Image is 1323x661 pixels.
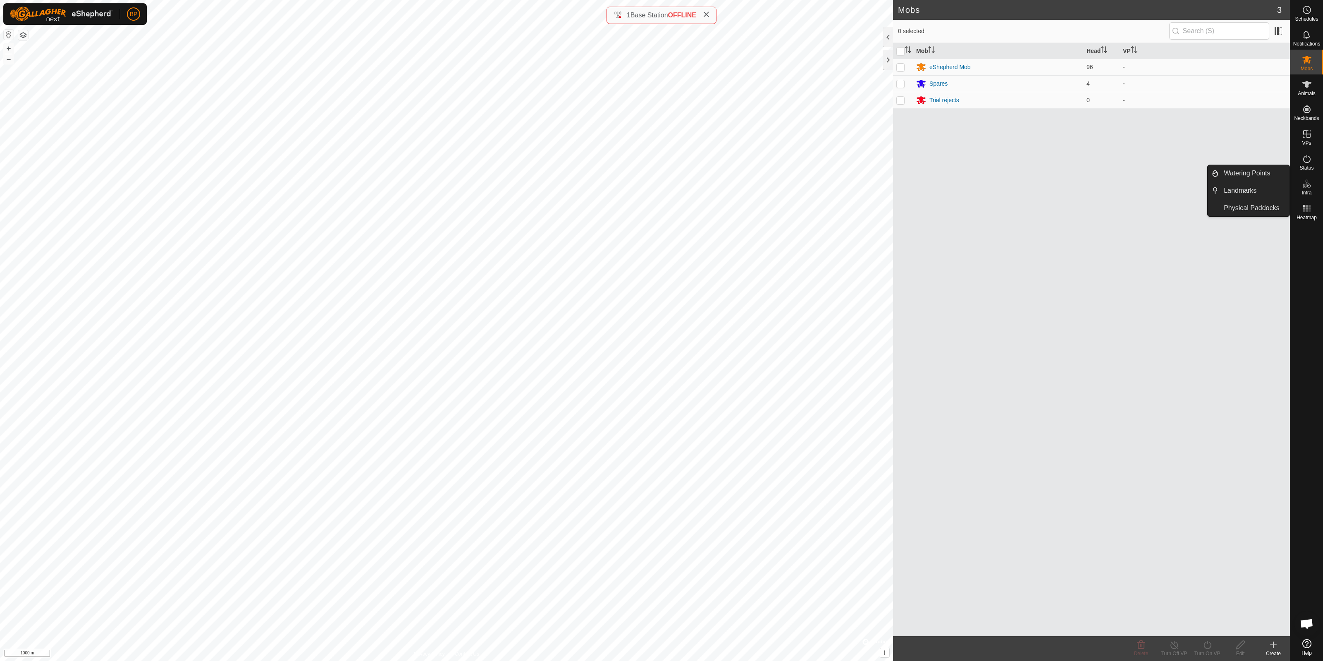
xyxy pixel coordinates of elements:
[1294,116,1319,121] span: Neckbands
[1087,80,1090,87] span: 4
[1302,141,1311,146] span: VPs
[1083,43,1120,59] th: Head
[928,48,935,54] p-sorticon: Activate to sort
[1087,97,1090,103] span: 0
[1087,64,1093,70] span: 96
[898,27,1169,36] span: 0 selected
[1169,22,1269,40] input: Search (S)
[884,649,886,656] span: i
[1290,636,1323,659] a: Help
[414,650,445,658] a: Privacy Policy
[905,48,911,54] p-sorticon: Activate to sort
[929,79,948,88] div: Spares
[1224,168,1270,178] span: Watering Points
[1295,17,1318,22] span: Schedules
[1299,165,1313,170] span: Status
[913,43,1083,59] th: Mob
[1257,650,1290,657] div: Create
[1219,182,1290,199] a: Landmarks
[1208,182,1290,199] li: Landmarks
[1297,215,1317,220] span: Heatmap
[1101,48,1107,54] p-sorticon: Activate to sort
[1131,48,1137,54] p-sorticon: Activate to sort
[898,5,1277,15] h2: Mobs
[1191,650,1224,657] div: Turn On VP
[1224,650,1257,657] div: Edit
[18,30,28,40] button: Map Layers
[1224,186,1256,196] span: Landmarks
[1293,41,1320,46] span: Notifications
[1302,651,1312,656] span: Help
[130,10,138,19] span: BP
[929,63,971,72] div: eShepherd Mob
[4,54,14,64] button: –
[1224,203,1279,213] span: Physical Paddocks
[1301,66,1313,71] span: Mobs
[929,96,959,105] div: Trial rejects
[627,12,630,19] span: 1
[1294,611,1319,636] div: Open chat
[1208,200,1290,216] li: Physical Paddocks
[880,648,889,657] button: i
[1120,59,1290,75] td: -
[4,30,14,40] button: Reset Map
[4,43,14,53] button: +
[1158,650,1191,657] div: Turn Off VP
[1219,165,1290,182] a: Watering Points
[1219,200,1290,216] a: Physical Paddocks
[1208,165,1290,182] li: Watering Points
[455,650,479,658] a: Contact Us
[1134,651,1149,656] span: Delete
[668,12,696,19] span: OFFLINE
[1120,92,1290,108] td: -
[1302,190,1311,195] span: Infra
[1298,91,1316,96] span: Animals
[10,7,113,22] img: Gallagher Logo
[630,12,668,19] span: Base Station
[1277,4,1282,16] span: 3
[1120,43,1290,59] th: VP
[1120,75,1290,92] td: -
